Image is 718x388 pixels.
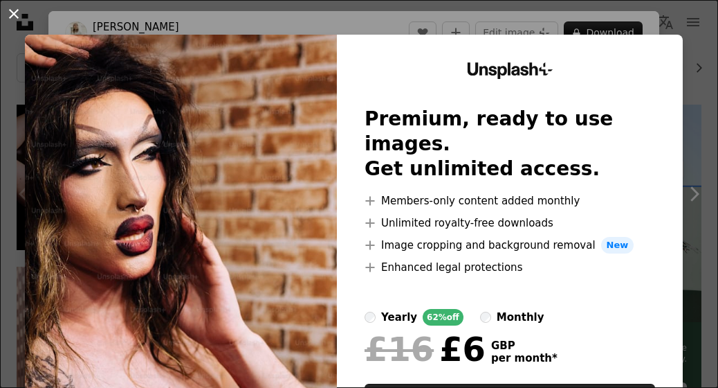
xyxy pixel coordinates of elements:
span: New [601,237,634,254]
div: yearly [381,309,417,326]
li: Members-only content added monthly [365,193,655,209]
span: per month * [491,352,558,364]
span: £16 [365,331,434,367]
input: yearly62%off [365,312,376,323]
span: GBP [491,339,558,352]
li: Enhanced legal protections [365,259,655,276]
div: £6 [365,331,486,367]
div: monthly [497,309,544,326]
input: monthly [480,312,491,323]
div: 62% off [423,309,463,326]
li: Image cropping and background removal [365,237,655,254]
li: Unlimited royalty-free downloads [365,215,655,231]
h2: Premium, ready to use images. Get unlimited access. [365,107,655,182]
